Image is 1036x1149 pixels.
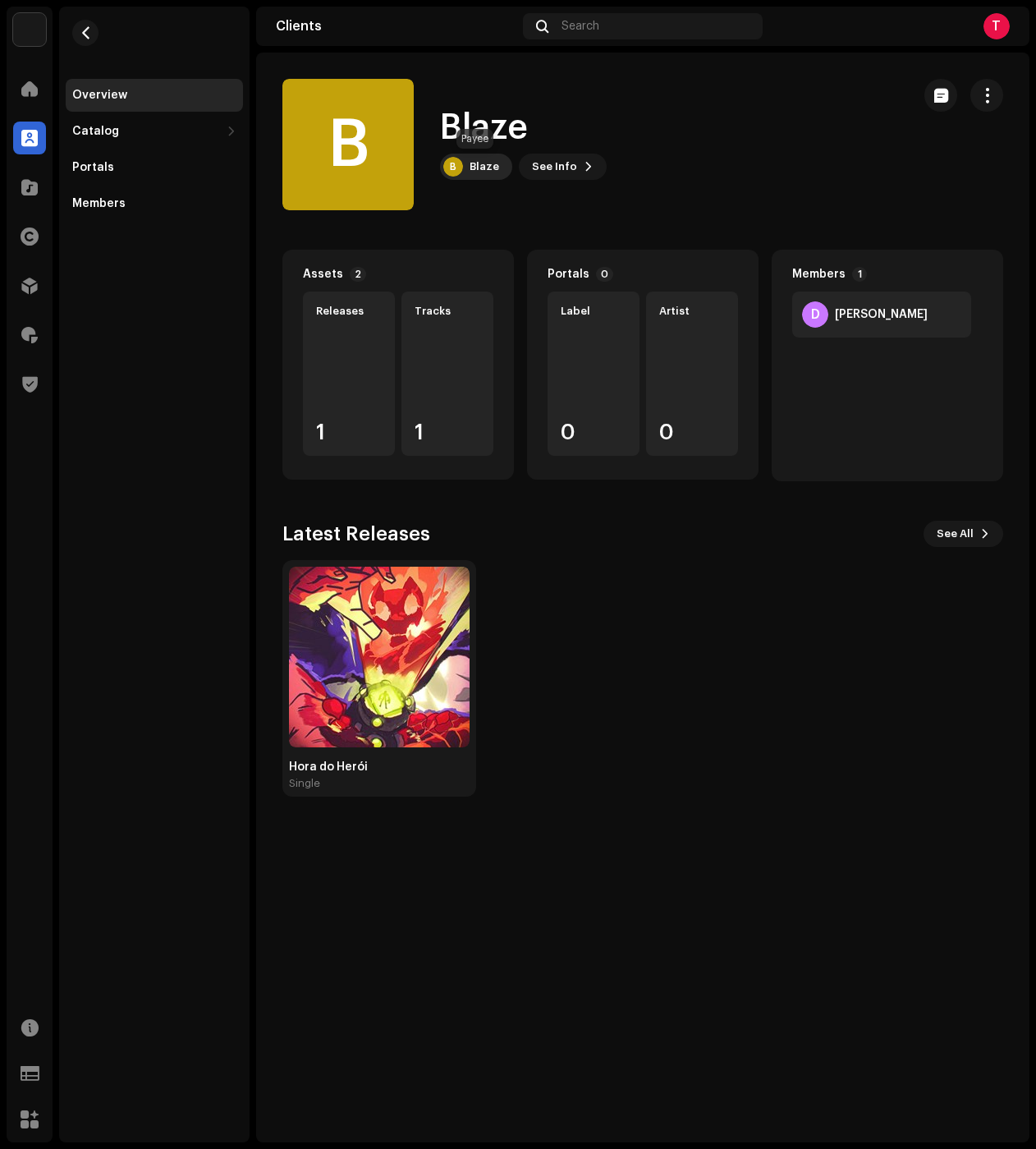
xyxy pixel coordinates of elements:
div: Single [289,777,320,790]
p-badge: 0 [596,267,613,282]
span: Search [562,20,599,33]
div: Releases [316,305,382,318]
re-m-nav-item: Overview [66,79,243,112]
re-m-nav-item: Members [66,187,243,220]
div: B [282,79,414,210]
img: de0d2825-999c-4937-b35a-9adca56ee094 [13,13,46,46]
div: T [983,13,1010,39]
div: Catalog [72,125,119,138]
re-m-nav-dropdown: Catalog [66,115,243,148]
div: Tracks [415,305,480,318]
div: Overview [72,89,127,102]
div: Label [561,305,626,318]
div: Assets [303,268,343,281]
div: Daniel de Freitas Arantes [835,308,928,321]
p-badge: 1 [852,267,867,282]
button: See All [924,521,1003,547]
div: Members [72,197,126,210]
span: See Info [532,150,577,183]
re-m-nav-item: Portals [66,151,243,184]
div: B [443,157,463,177]
img: 3a8f35b7-eef1-48d1-9813-2a4a02a89cb6 [289,567,470,747]
h3: Latest Releases [282,521,430,547]
div: Clients [276,20,516,33]
div: Blaze [470,160,499,173]
h1: Blaze [440,109,528,147]
button: See Info [519,154,607,180]
div: Portals [72,161,114,174]
div: Portals [548,268,589,281]
div: Artist [659,305,725,318]
div: D [802,301,828,328]
div: Members [792,268,846,281]
span: See All [937,517,974,550]
div: Hora do Herói [289,761,470,774]
p-badge: 2 [350,267,366,282]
